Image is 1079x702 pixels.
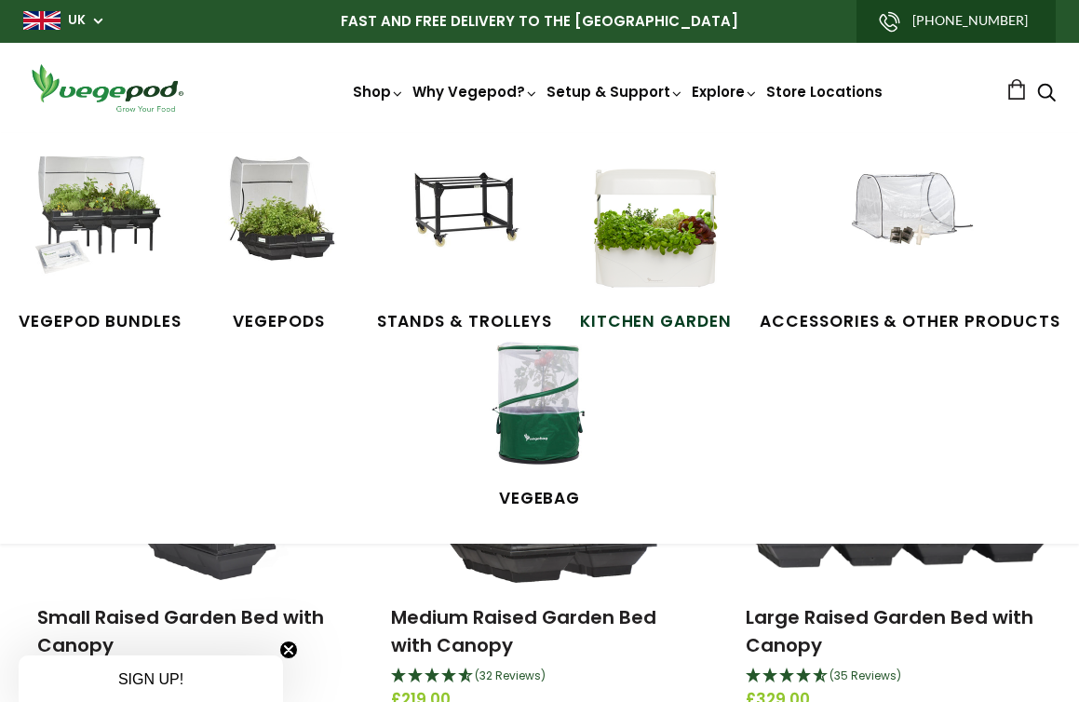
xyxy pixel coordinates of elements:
a: Shop [353,82,405,154]
img: VegeBag [470,333,610,473]
a: Kitchen Garden [580,156,732,333]
div: SIGN UP!Close teaser [19,655,283,702]
div: 4.69 Stars - 35 Reviews [746,665,1042,689]
a: Small Raised Garden Bed with Canopy [37,604,324,658]
a: Why Vegepod? [412,82,539,101]
span: Accessories & Other Products [760,310,1060,334]
span: Vegepod Bundles [19,310,181,334]
span: SIGN UP! [118,671,183,687]
span: Vegepods [209,310,349,334]
a: UK [68,11,86,30]
a: Setup & Support [546,82,684,101]
img: Vegepod [23,61,191,115]
span: Stands & Trolleys [377,310,552,334]
img: Vegepod Bundles [30,156,169,296]
span: 4.69 Stars - 35 Reviews [829,668,901,683]
button: Close teaser [279,641,298,659]
a: VegeBag [470,333,610,510]
a: Medium Raised Garden Bed with Canopy [391,604,656,658]
a: Explore [692,82,759,101]
img: gb_large.png [23,11,61,30]
span: VegeBag [470,487,610,511]
a: Accessories & Other Products [760,156,1060,333]
a: Store Locations [766,82,883,101]
a: Search [1037,85,1056,104]
a: Vegepods [209,156,349,333]
a: Vegepod Bundles [19,156,181,333]
span: Kitchen Garden [580,310,732,334]
img: Accessories & Other Products [840,156,979,296]
img: Kitchen Garden [586,156,725,296]
a: Stands & Trolleys [377,156,552,333]
div: 4.66 Stars - 32 Reviews [391,665,687,689]
span: 4.66 Stars - 32 Reviews [475,668,546,683]
a: Large Raised Garden Bed with Canopy [746,604,1033,658]
img: Raised Garden Kits [209,156,349,296]
img: Stands & Trolleys [395,156,534,296]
